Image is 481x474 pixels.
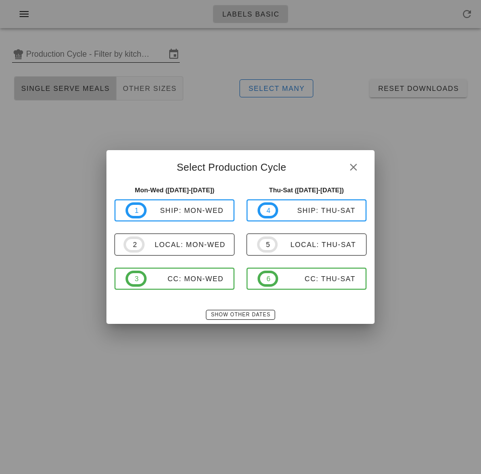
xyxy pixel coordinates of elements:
[266,205,270,216] span: 4
[210,312,270,317] span: Show Other Dates
[134,273,138,284] span: 3
[278,206,355,214] div: ship: Thu-Sat
[269,186,344,194] strong: Thu-Sat ([DATE]-[DATE])
[206,310,275,320] button: Show Other Dates
[266,239,270,250] span: 5
[247,233,367,256] button: 5local: Thu-Sat
[132,239,136,250] span: 2
[106,150,374,181] div: Select Production Cycle
[147,275,224,283] div: CC: Mon-Wed
[135,186,214,194] strong: Mon-Wed ([DATE]-[DATE])
[114,233,234,256] button: 2local: Mon-Wed
[247,268,367,290] button: 6CC: Thu-Sat
[247,199,367,221] button: 4ship: Thu-Sat
[114,199,234,221] button: 1ship: Mon-Wed
[147,206,224,214] div: ship: Mon-Wed
[278,241,356,249] div: local: Thu-Sat
[134,205,138,216] span: 1
[114,268,234,290] button: 3CC: Mon-Wed
[266,273,270,284] span: 6
[145,241,225,249] div: local: Mon-Wed
[278,275,355,283] div: CC: Thu-Sat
